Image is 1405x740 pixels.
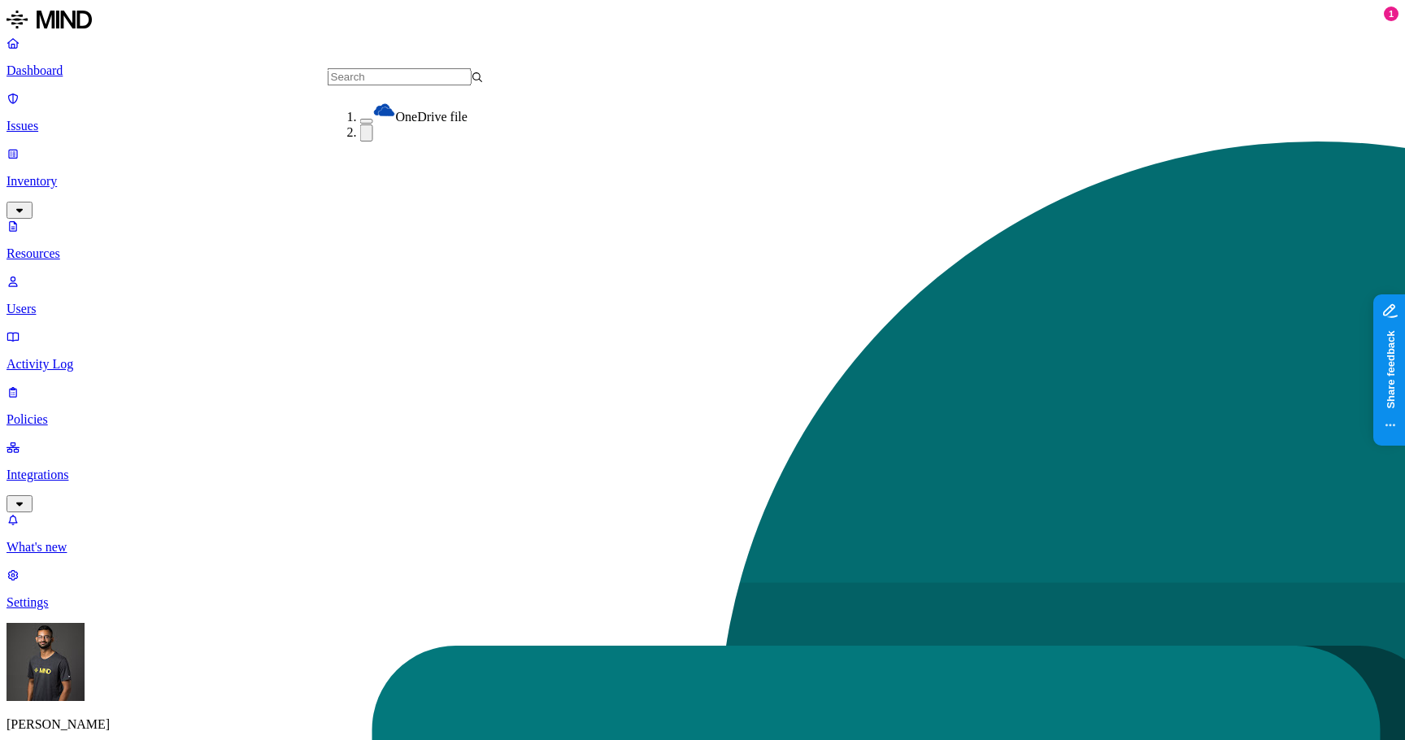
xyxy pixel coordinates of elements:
[7,36,1398,78] a: Dashboard
[7,512,1398,555] a: What's new
[7,595,1398,610] p: Settings
[7,540,1398,555] p: What's new
[7,119,1398,133] p: Issues
[7,219,1398,261] a: Resources
[7,91,1398,133] a: Issues
[7,357,1398,372] p: Activity Log
[7,440,1398,510] a: Integrations
[7,146,1398,216] a: Inventory
[7,7,1398,36] a: MIND
[7,568,1398,610] a: Settings
[7,412,1398,427] p: Policies
[7,274,1398,316] a: Users
[7,385,1398,427] a: Policies
[328,68,472,85] input: Search
[7,246,1398,261] p: Resources
[1384,7,1398,21] div: 1
[7,63,1398,78] p: Dashboard
[7,623,85,701] img: Amit Cohen
[373,98,396,121] img: onedrive.svg
[396,110,468,124] span: OneDrive file
[7,329,1398,372] a: Activity Log
[7,174,1398,189] p: Inventory
[7,468,1398,482] p: Integrations
[7,7,92,33] img: MIND
[7,302,1398,316] p: Users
